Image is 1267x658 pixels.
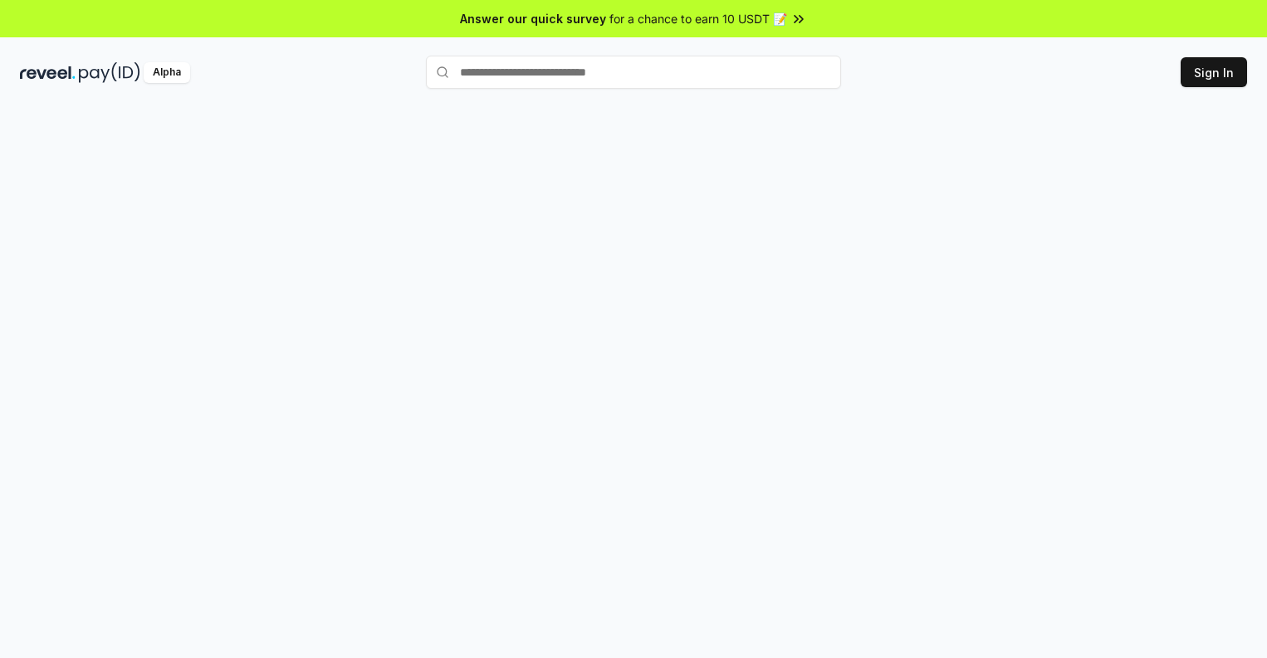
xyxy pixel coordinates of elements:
[144,62,190,83] div: Alpha
[460,10,606,27] span: Answer our quick survey
[20,62,76,83] img: reveel_dark
[79,62,140,83] img: pay_id
[1181,57,1247,87] button: Sign In
[609,10,787,27] span: for a chance to earn 10 USDT 📝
